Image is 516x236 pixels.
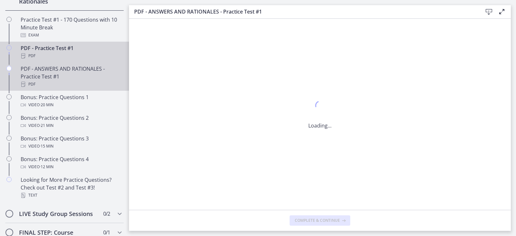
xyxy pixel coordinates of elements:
p: Loading... [308,122,332,129]
span: 0 / 2 [103,210,110,218]
span: · 21 min [40,122,54,129]
span: Complete & continue [295,218,340,223]
div: Bonus: Practice Questions 4 [21,155,121,171]
div: Exam [21,31,121,39]
div: Video [21,163,121,171]
h3: PDF - ANSWERS AND RATIONALES - Practice Test #1 [134,8,472,15]
div: Text [21,191,121,199]
div: 1 [308,99,332,114]
div: Bonus: Practice Questions 3 [21,135,121,150]
div: PDF - ANSWERS AND RATIONALES - Practice Test #1 [21,65,121,88]
div: Looking for More Practice Questions? Check out Test #2 and Test #3! [21,176,121,199]
span: · 20 min [40,101,54,109]
div: Practice Test #1 - 170 Questions with 10 Minute Break [21,16,121,39]
div: Bonus: Practice Questions 1 [21,93,121,109]
h2: LIVE Study Group Sessions [19,210,98,218]
div: Video [21,101,121,109]
div: Bonus: Practice Questions 2 [21,114,121,129]
div: PDF [21,80,121,88]
span: · 12 min [40,163,54,171]
div: Video [21,122,121,129]
span: · 15 min [40,142,54,150]
div: PDF - Practice Test #1 [21,44,121,60]
div: Video [21,142,121,150]
button: Complete & continue [290,215,350,226]
div: PDF [21,52,121,60]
